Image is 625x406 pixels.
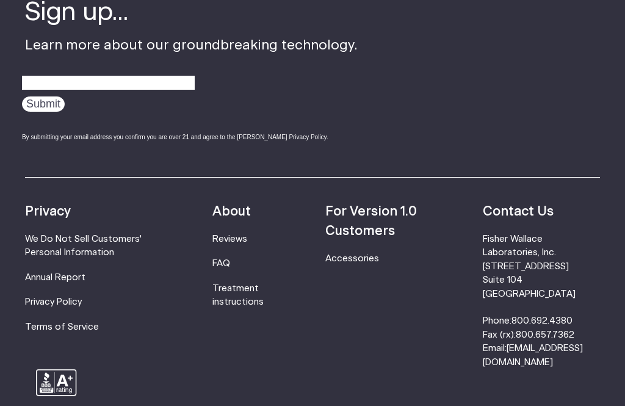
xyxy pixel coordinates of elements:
a: Accessories [325,254,379,263]
div: By submitting your email address you confirm you are over 21 and agree to the [PERSON_NAME] Priva... [22,132,358,142]
a: Reviews [212,234,247,244]
strong: About [212,205,251,218]
a: Privacy Policy [25,297,82,306]
li: Fisher Wallace Laboratories, Inc. [STREET_ADDRESS] Suite 104 [GEOGRAPHIC_DATA] Phone: Fax (rx): E... [483,233,600,369]
strong: Contact Us [483,205,554,218]
strong: For Version 1.0 Customers [325,205,417,237]
a: FAQ [212,259,230,268]
a: Treatment instructions [212,284,264,306]
a: Annual Report [25,273,85,282]
a: Terms of Service [25,322,99,332]
a: 800.657.7362 [516,330,574,339]
a: [EMAIL_ADDRESS][DOMAIN_NAME] [483,344,583,366]
a: We Do Not Sell Customers' Personal Information [25,234,142,257]
input: Submit [22,96,65,112]
a: 800.692.4380 [511,316,573,325]
strong: Privacy [25,205,71,218]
